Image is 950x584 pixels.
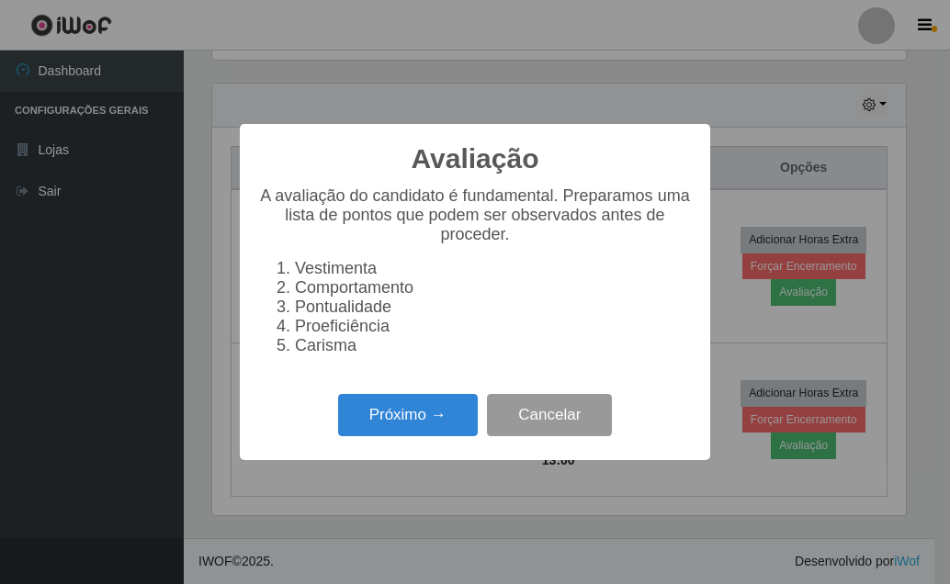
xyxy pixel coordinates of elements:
p: A avaliação do candidato é fundamental. Preparamos uma lista de pontos que podem ser observados a... [258,186,692,244]
li: Proeficiência [295,317,692,336]
button: Cancelar [487,394,612,437]
li: Pontualidade [295,298,692,317]
li: Comportamento [295,278,692,298]
h2: Avaliação [412,142,539,175]
li: Carisma [295,336,692,355]
button: Próximo → [338,394,478,437]
li: Vestimenta [295,259,692,278]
